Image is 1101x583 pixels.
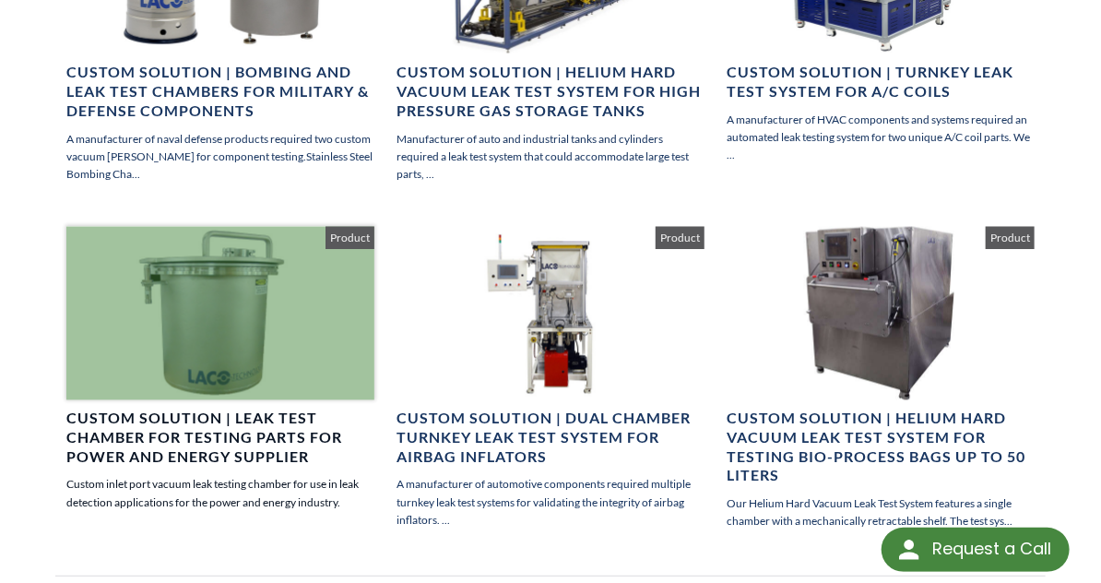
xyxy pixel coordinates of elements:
h4: Custom Solution | Helium Hard Vacuum Leak Test System For Testing Bio-Process Bags up to 50 Liters [727,410,1035,486]
a: Custom Solution | Dual Chamber Turnkey Leak Test System for Airbag Inflators A manufacturer of au... [397,227,704,529]
div: Request a Call [882,528,1070,572]
span: Product [656,227,704,249]
p: Manufacturer of auto and industrial tanks and cylinders required a leak test system that could ac... [397,130,704,184]
h4: Custom Solution | Dual Chamber Turnkey Leak Test System for Airbag Inflators [397,410,704,467]
img: round button [894,535,924,565]
p: Our Helium Hard Vacuum Leak Test System features a single chamber with a mechanically retractable... [727,495,1035,530]
p: A manufacturer of naval defense products required two custom vacuum [PERSON_NAME] for component t... [66,130,374,184]
h4: Custom Solution | Bombing and Leak Test Chambers for Military & Defense Components [66,63,374,120]
div: Request a Call [932,528,1051,570]
p: Custom inlet port vacuum leak testing chamber for use in leak detection applications for the powe... [66,476,374,511]
h4: Custom Solution | Turnkey Leak Test System for A/C Coils [727,63,1035,101]
p: A manufacturer of HVAC components and systems required an automated leak testing system for two u... [727,111,1035,164]
a: Custom Solution | Helium Hard Vacuum Leak Test System For Testing Bio-Process Bags up to 50 Liter... [727,227,1035,530]
a: Custom Solution | Leak Test Chamber for Testing Parts for Power and Energy Supplier Custom inlet ... [66,227,374,511]
span: Product [326,227,374,249]
span: Product [986,227,1035,249]
h4: Custom Solution | Helium Hard Vacuum Leak Test System for High Pressure Gas Storage Tanks [397,63,704,120]
p: A manufacturer of automotive components required multiple turnkey leak test systems for validatin... [397,476,704,529]
h4: Custom Solution | Leak Test Chamber for Testing Parts for Power and Energy Supplier [66,410,374,467]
